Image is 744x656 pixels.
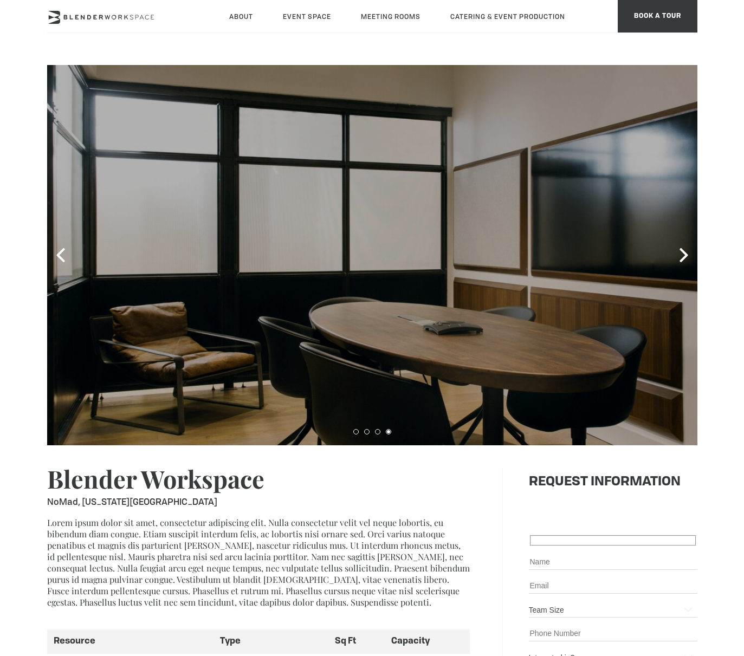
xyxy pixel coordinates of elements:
[47,629,213,653] th: Resource
[47,496,264,508] span: NoMad, [US_STATE][GEOGRAPHIC_DATA]
[47,517,470,608] p: Lorem ipsum dolor sit amet, consectetur adipiscing elit. Nulla consectetur velit vel neque lobort...
[529,579,697,594] input: Email
[529,555,697,570] input: Name
[529,475,697,490] h2: Request Information
[328,629,385,653] th: Sq Ft
[47,462,264,508] h1: Blender Workspace
[529,626,697,641] input: Phone Number
[213,629,328,653] th: Type
[385,629,470,653] th: Capacity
